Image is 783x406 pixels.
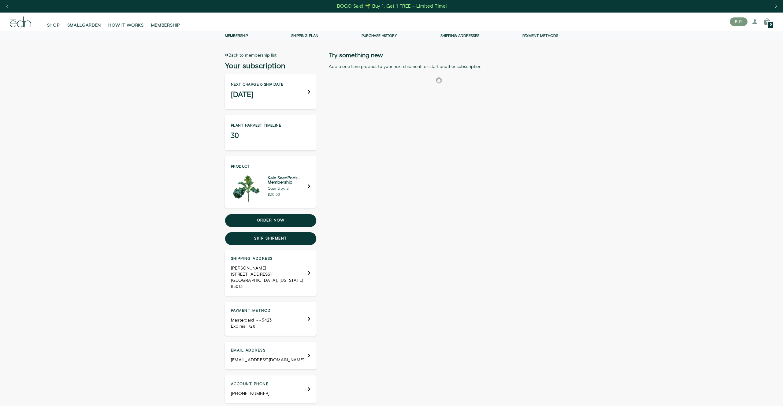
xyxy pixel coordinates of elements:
a: BOGO Sale! 🌱 Buy 1, Get 1 FREE – Limited Time! [337,2,448,11]
h4: Account phone [231,382,270,387]
div: Next charge & ship date [DATE] [225,74,317,109]
div: BOGO Sale! 🌱 Buy 1, Get 1 FREE – Limited Time! [337,3,447,9]
span: HOW IT WORKS [108,22,143,28]
span: 0 [770,23,772,27]
span: SMALLGARDEN [67,22,101,28]
a: SMALLGARDEN [64,15,105,28]
a: Membership [225,33,248,39]
h3: Your subscription [225,63,317,69]
p: Product [231,165,310,169]
h4: Email address [231,348,304,353]
div: Email address: cobbap@icloud.com [225,342,317,369]
div: Add a one-time product to your next shipment, or start another subscription. [329,64,558,70]
a: Back to membership list [225,52,276,58]
img: Kale SeedPods - Membership [231,171,262,202]
button: Order now [225,214,317,227]
a: HOW IT WORKS [105,15,147,28]
span: SHOP [47,22,60,28]
div: Account phone: +16026175845 [225,375,317,403]
div: [GEOGRAPHIC_DATA], [US_STATE] 85013 [231,277,308,290]
a: Purchase history [362,33,397,39]
div: Edit Product [225,156,317,208]
a: Payment methods [522,33,558,39]
div: [EMAIL_ADDRESS][DOMAIN_NAME] [231,357,304,363]
h5: Kale SeedPods - Membership [268,176,308,184]
h2: Try something new [329,52,558,58]
div: [PHONE_NUMBER] [231,391,270,397]
a: Shipping Plan [291,33,318,39]
p: Next charge & ship date [231,83,284,87]
div: Mastercard ••••5423 [231,317,272,323]
div: Payment method [225,302,317,336]
div: Shipping address [225,250,317,296]
div: Expires 1/28 [231,323,272,330]
h4: Shipping address [231,256,308,262]
a: SHOP [43,15,64,28]
div: [STREET_ADDRESS] [231,271,308,277]
a: MEMBERSHIP [147,15,184,28]
button: Skip shipment [225,232,317,245]
span: MEMBERSHIP [151,22,180,28]
p: $20.00 [268,193,308,197]
div: [PERSON_NAME] [231,265,308,271]
button: BUY [730,17,748,26]
h4: Payment method [231,308,272,314]
p: Quantity: 2 [268,187,308,191]
h3: [DATE] [231,92,284,98]
a: Shipping addresses [440,33,479,39]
